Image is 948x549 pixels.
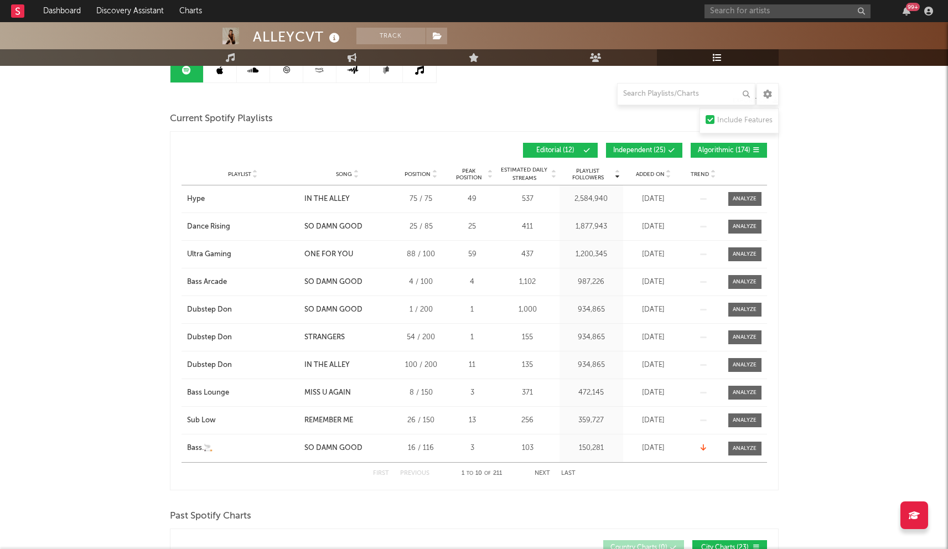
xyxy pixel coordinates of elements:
div: [DATE] [626,249,681,260]
div: 371 [499,387,557,398]
div: 103 [499,443,557,454]
div: ALLEYCVT [253,28,343,46]
div: 100 / 200 [396,360,446,371]
span: Estimated Daily Streams [499,166,550,183]
div: SO DAMN GOOD [304,277,362,288]
div: [DATE] [626,194,681,205]
div: 54 / 200 [396,332,446,343]
a: Bass Lounge [187,387,299,398]
div: 75 / 75 [396,194,446,205]
div: 1 [452,332,493,343]
div: IN THE ALLEY [304,360,350,371]
div: Dubstep Don [187,360,232,371]
span: Current Spotify Playlists [170,112,273,126]
div: 59 [452,249,493,260]
div: [DATE] [626,360,681,371]
div: 88 / 100 [396,249,446,260]
span: Playlist [228,171,251,178]
div: [DATE] [626,304,681,315]
div: SO DAMN GOOD [304,304,362,315]
a: Dubstep Don [187,332,299,343]
div: 472,145 [562,387,620,398]
div: 411 [499,221,557,232]
div: 256 [499,415,557,426]
div: MISS U AGAIN [304,387,351,398]
div: 8 / 150 [396,387,446,398]
div: 99 + [906,3,920,11]
span: Position [405,171,431,178]
a: Dance Rising [187,221,299,232]
div: [DATE] [626,415,681,426]
div: Dance Rising [187,221,230,232]
div: [DATE] [626,221,681,232]
div: STRANGERS [304,332,345,343]
div: ONE FOR YOU [304,249,353,260]
div: SO DAMN GOOD [304,443,362,454]
div: 1,200,345 [562,249,620,260]
div: 4 / 100 [396,277,446,288]
span: Past Spotify Charts [170,510,251,523]
div: 11 [452,360,493,371]
div: Dubstep Don [187,304,232,315]
div: 49 [452,194,493,205]
div: Bass.🚬 [187,443,213,454]
span: Editorial ( 12 ) [530,147,581,154]
div: 3 [452,443,493,454]
div: 25 [452,221,493,232]
div: [DATE] [626,443,681,454]
div: [DATE] [626,332,681,343]
span: Trend [691,171,709,178]
a: Ultra Gaming [187,249,299,260]
div: 3 [452,387,493,398]
div: Bass Lounge [187,387,229,398]
div: 437 [499,249,557,260]
button: Editorial(12) [523,143,598,158]
a: Dubstep Don [187,360,299,371]
div: REMEMBER ME [304,415,353,426]
a: Bass Arcade [187,277,299,288]
div: 1,000 [499,304,557,315]
div: SO DAMN GOOD [304,221,362,232]
input: Search Playlists/Charts [617,83,755,105]
div: Ultra Gaming [187,249,231,260]
button: Independent(25) [606,143,682,158]
button: Algorithmic(174) [691,143,767,158]
div: 359,727 [562,415,620,426]
div: 934,865 [562,360,620,371]
span: Peak Position [452,168,486,181]
a: Bass.🚬 [187,443,299,454]
div: IN THE ALLEY [304,194,350,205]
div: 987,226 [562,277,620,288]
div: 16 / 116 [396,443,446,454]
div: 150,281 [562,443,620,454]
div: Bass Arcade [187,277,227,288]
span: of [484,471,491,476]
span: Algorithmic ( 174 ) [698,147,750,154]
div: [DATE] [626,277,681,288]
span: Independent ( 25 ) [613,147,666,154]
div: 537 [499,194,557,205]
button: 99+ [903,7,910,15]
div: 4 [452,277,493,288]
span: Song [336,171,352,178]
button: Next [535,470,550,477]
div: 1 [452,304,493,315]
div: 1 / 200 [396,304,446,315]
div: 135 [499,360,557,371]
div: 155 [499,332,557,343]
a: Sub Low [187,415,299,426]
div: 1,877,943 [562,221,620,232]
button: First [373,470,389,477]
span: to [467,471,473,476]
button: Track [356,28,426,44]
span: Added On [636,171,665,178]
div: 2,584,940 [562,194,620,205]
div: 13 [452,415,493,426]
div: 1,102 [499,277,557,288]
div: Hype [187,194,205,205]
div: 934,865 [562,332,620,343]
div: 26 / 150 [396,415,446,426]
input: Search for artists [704,4,871,18]
div: Sub Low [187,415,216,426]
a: Dubstep Don [187,304,299,315]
